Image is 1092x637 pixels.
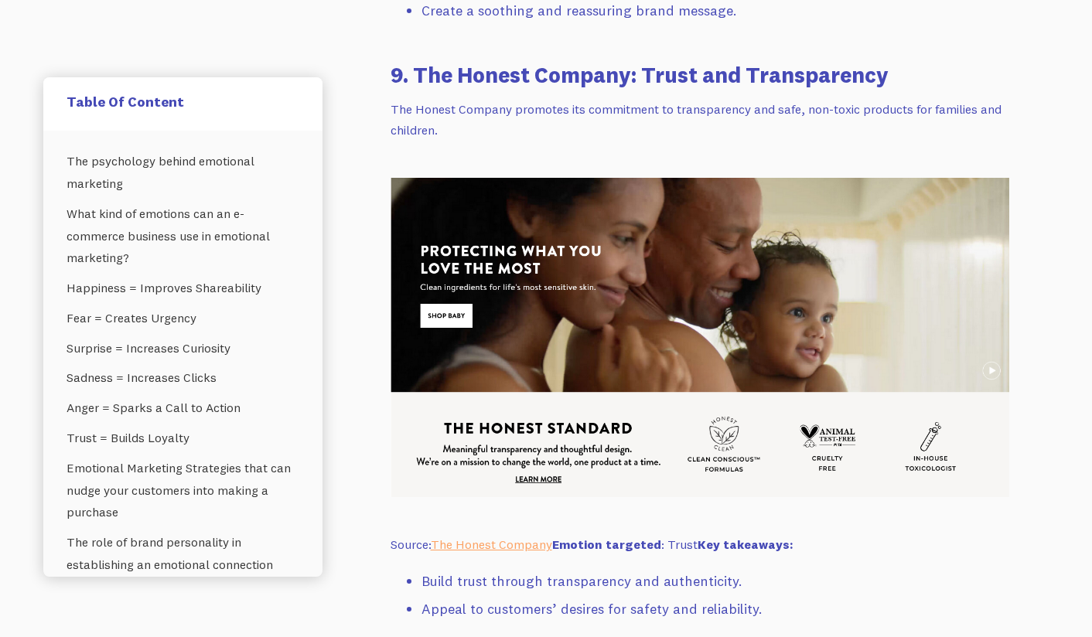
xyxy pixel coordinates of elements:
p: The Honest Company promotes its commitment to transparency and safe, non-toxic products for famil... [391,99,1009,140]
a: Happiness = Improves Shareability [67,273,299,303]
a: Surprise = Increases Curiosity [67,333,299,363]
h5: Table Of Content [67,93,299,111]
li: Build trust through transparency and authenticity. [421,571,1009,593]
li: Appeal to customers’ desires for safety and reliability. [421,598,1009,621]
a: Sadness = Increases Clicks [67,363,299,393]
a: Emotional Marketing Strategies that can nudge your customers into making a purchase [67,453,299,527]
strong: Emotion targeted [552,537,661,552]
p: Source: : Trust [391,534,1009,555]
a: Trust = Builds Loyalty [67,423,299,453]
a: Anger = Sparks a Call to Action [67,393,299,424]
strong: Key takeaways: [698,537,793,552]
a: The Honest Company [431,537,552,552]
a: The psychology behind emotional marketing [67,146,299,199]
a: Fear = Creates Urgency [67,303,299,333]
h3: 9. The Honest Company: Trust and Transparency [391,60,1009,90]
a: What kind of emotions can an e-commerce business use in emotional marketing? [67,199,299,273]
a: The role of brand personality in establishing an emotional connection [67,528,299,581]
